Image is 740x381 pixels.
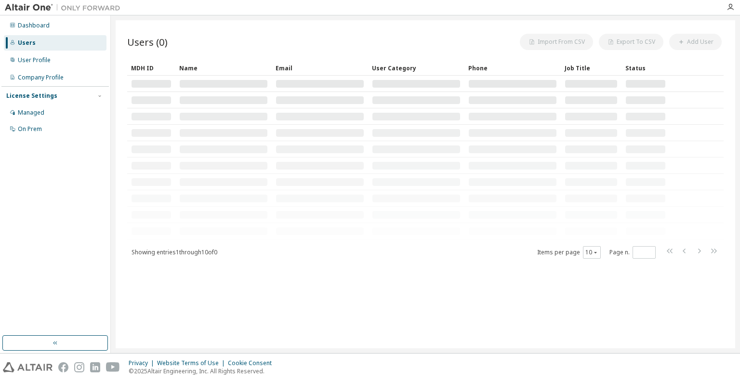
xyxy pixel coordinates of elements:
[18,39,36,47] div: Users
[18,125,42,133] div: On Prem
[585,249,598,256] button: 10
[520,34,593,50] button: Import From CSV
[132,248,217,256] span: Showing entries 1 through 10 of 0
[18,22,50,29] div: Dashboard
[18,74,64,81] div: Company Profile
[18,56,51,64] div: User Profile
[565,60,618,76] div: Job Title
[468,60,557,76] div: Phone
[106,362,120,372] img: youtube.svg
[669,34,722,50] button: Add User
[131,60,172,76] div: MDH ID
[18,109,44,117] div: Managed
[276,60,364,76] div: Email
[129,367,277,375] p: © 2025 Altair Engineering, Inc. All Rights Reserved.
[74,362,84,372] img: instagram.svg
[537,246,601,259] span: Items per page
[228,359,277,367] div: Cookie Consent
[6,92,57,100] div: License Settings
[609,246,656,259] span: Page n.
[179,60,268,76] div: Name
[90,362,100,372] img: linkedin.svg
[157,359,228,367] div: Website Terms of Use
[127,35,168,49] span: Users (0)
[129,359,157,367] div: Privacy
[3,362,53,372] img: altair_logo.svg
[372,60,461,76] div: User Category
[599,34,663,50] button: Export To CSV
[625,60,666,76] div: Status
[5,3,125,13] img: Altair One
[58,362,68,372] img: facebook.svg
